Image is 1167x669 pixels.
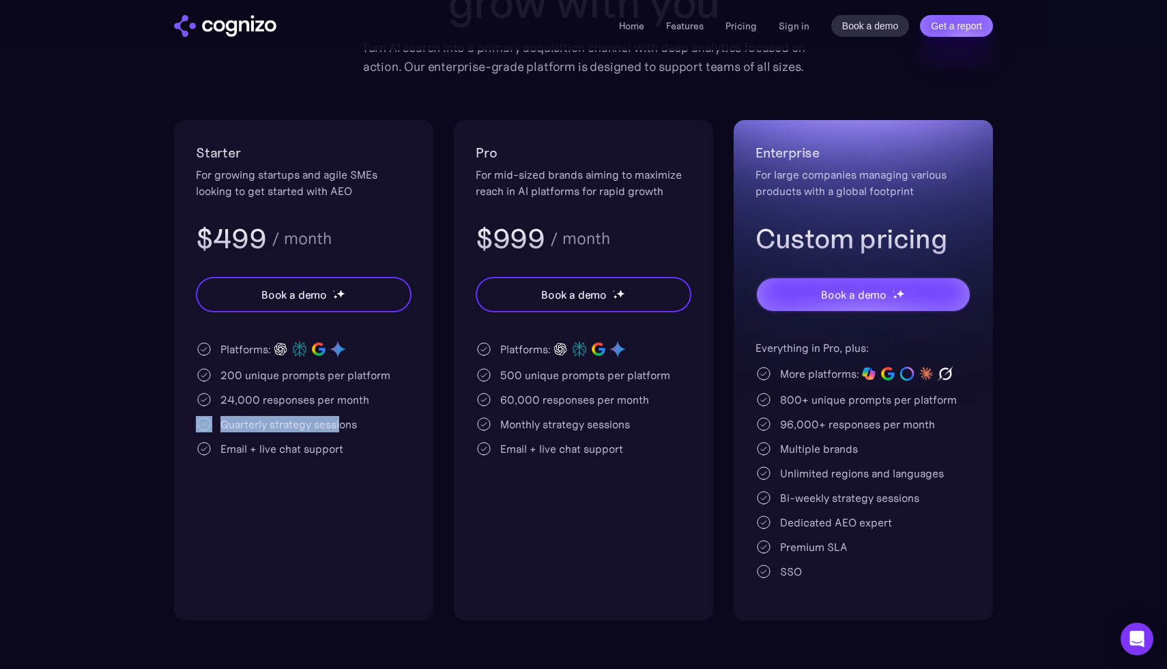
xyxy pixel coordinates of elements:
img: cognizo logo [174,15,276,37]
img: star [893,295,897,299]
div: 500 unique prompts per platform [500,367,670,383]
div: / month [550,231,610,247]
div: / month [272,231,332,247]
a: home [174,15,276,37]
div: Platforms: [220,341,271,357]
div: 24,000 responses per month [220,391,369,408]
div: Dedicated AEO expert [780,514,892,531]
a: Book a demostarstarstar [755,277,971,312]
a: Sign in [779,18,809,34]
h2: Pro [476,142,691,164]
div: Book a demo [261,286,327,303]
div: SSO [780,563,802,580]
img: star [613,295,618,299]
div: Open Intercom Messenger [1121,623,1153,655]
a: Book a demostarstarstar [476,277,691,312]
div: Monthly strategy sessions [500,416,630,432]
div: Bi-weekly strategy sessions [780,490,919,506]
div: Email + live chat support [220,441,343,457]
div: More platforms: [780,366,859,382]
h3: $999 [476,221,545,256]
div: 800+ unique prompts per platform [780,391,957,408]
a: Pricing [725,20,757,32]
div: 200 unique prompts per platform [220,367,390,383]
div: Quarterly strategy sessions [220,416,357,432]
div: Premium SLA [780,539,848,555]
div: Book a demo [821,286,887,303]
img: star [336,289,345,298]
h3: Custom pricing [755,221,971,256]
a: Home [619,20,644,32]
div: Book a demo [541,286,607,303]
img: star [613,290,615,292]
div: Multiple brands [780,441,858,457]
div: For growing startups and agile SMEs looking to get started with AEO [196,166,412,199]
img: star [896,289,905,298]
div: 96,000+ responses per month [780,416,935,432]
div: For mid-sized brands aiming to maximize reach in AI platforms for rapid growth [476,166,691,199]
div: Email + live chat support [500,441,623,457]
a: Features [666,20,704,32]
a: Book a demostarstarstar [196,277,412,312]
h3: $499 [196,221,266,256]
h2: Starter [196,142,412,164]
img: star [893,290,895,292]
div: Turn AI search into a primary acquisition channel with deep analytics focused on action. Our ente... [351,38,816,76]
img: star [333,295,338,299]
div: 60,000 responses per month [500,391,649,408]
div: Unlimited regions and languages [780,465,944,481]
a: Book a demo [831,15,910,37]
img: star [333,290,335,292]
div: For large companies managing various products with a global footprint [755,166,971,199]
div: Platforms: [500,341,551,357]
img: star [616,289,625,298]
div: Everything in Pro, plus: [755,340,971,356]
a: Get a report [920,15,993,37]
h2: Enterprise [755,142,971,164]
